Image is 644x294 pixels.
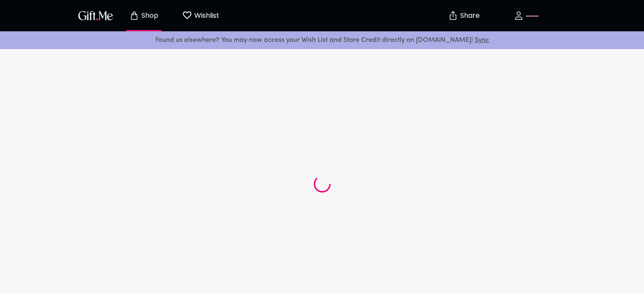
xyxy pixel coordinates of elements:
a: Sync [475,37,489,44]
img: GiftMe Logo [77,9,115,22]
button: Store page [121,2,167,29]
button: Share [449,1,479,30]
p: Shop [139,12,158,19]
p: Share [458,12,480,19]
button: Wishlist page [177,2,224,29]
button: GiftMe Logo [76,11,116,21]
img: secure [448,11,458,21]
p: Wishlist [192,10,219,21]
p: Found us elsewhere? You may now access your Wish List and Store Credit directly on [DOMAIN_NAME]! [7,35,637,46]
